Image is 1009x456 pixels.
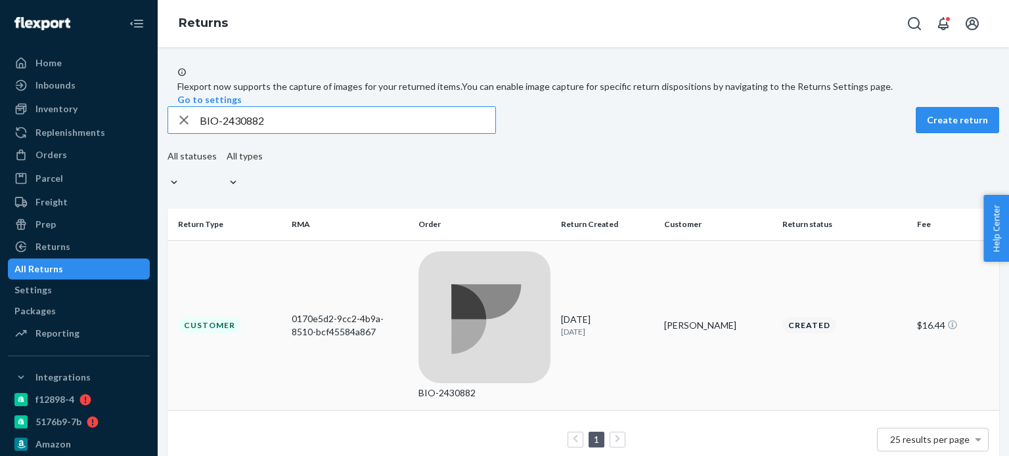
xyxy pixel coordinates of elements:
div: Packages [14,304,56,318]
div: All types [227,150,263,163]
div: All statuses [168,150,217,163]
a: Freight [8,192,150,213]
a: Parcel [8,168,150,189]
div: BIO-2430882 [418,386,550,400]
td: $16.44 [912,240,999,410]
a: Replenishments [8,122,150,143]
a: Reporting [8,323,150,344]
a: Home [8,52,150,73]
div: Inbounds [35,79,76,92]
a: 5176b9-7b [8,411,150,432]
div: Returns [35,240,70,253]
th: Return Created [556,209,659,240]
div: Reporting [35,327,79,340]
div: Freight [35,196,68,209]
div: Settings [14,283,52,297]
ol: breadcrumbs [168,5,238,43]
button: Open notifications [930,10,956,37]
div: Amazon [35,438,71,451]
button: Go to settings [177,93,242,106]
th: Fee [912,209,999,240]
div: Home [35,56,62,70]
a: All Returns [8,259,150,280]
a: Prep [8,214,150,235]
div: Customer [178,317,241,333]
button: Create return [916,107,999,133]
th: RMA [286,209,413,240]
div: Created [782,317,836,333]
div: Parcel [35,172,63,185]
th: Customer [659,209,778,240]
a: Page 1 is your current page [591,434,602,445]
div: Prep [35,218,56,231]
div: All Returns [14,262,63,276]
a: f12898-4 [8,389,150,410]
div: [PERSON_NAME] [664,319,773,332]
button: Help Center [983,195,1009,262]
a: Inbounds [8,75,150,96]
button: Close Navigation [123,10,150,37]
button: Open Search Box [901,10,928,37]
span: 25 results per page [890,434,970,445]
input: Search returns by rma, id, tracking number [200,107,495,133]
th: Order [413,209,556,240]
a: Inventory [8,98,150,119]
span: Flexport now supports the capture of images for your returned items. [177,81,462,92]
div: [DATE] [561,313,654,337]
div: Inventory [35,102,78,115]
div: 0170e5d2-9cc2-4b9a-8510-bcf45584a867 [292,312,408,339]
div: f12898-4 [35,393,74,406]
div: Integrations [35,371,91,384]
button: Open account menu [959,10,985,37]
a: Returns [8,236,150,257]
a: Returns [179,16,228,30]
button: Integrations [8,367,150,388]
div: Orders [35,148,67,161]
p: [DATE] [561,326,654,337]
th: Return Type [168,209,286,240]
th: Return status [777,209,912,240]
a: Orders [8,144,150,165]
a: Amazon [8,434,150,455]
div: 5176b9-7b [35,415,81,428]
div: Replenishments [35,126,105,139]
a: Settings [8,280,150,301]
span: You can enable image capture for specific return dispositions by navigating to the Returns Settin... [462,81,893,92]
a: Packages [8,301,150,321]
img: Flexport logo [14,17,70,30]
